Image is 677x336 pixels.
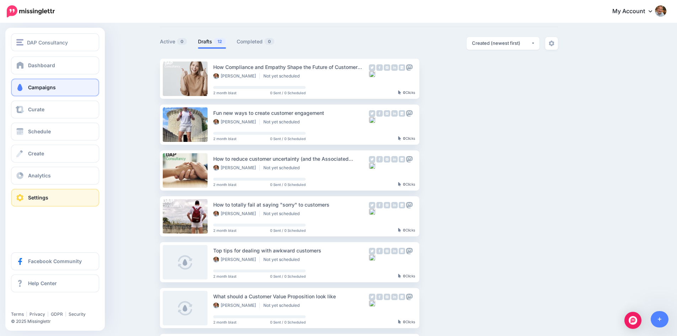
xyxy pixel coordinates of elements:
img: instagram-grey-square.png [384,64,390,71]
div: Fun new ways to create customer engagement [213,109,369,117]
span: 0 Sent / 0 Scheduled [270,229,306,232]
span: 2 month blast [213,137,236,140]
img: instagram-grey-square.png [384,156,390,162]
span: 0 Sent / 0 Scheduled [270,274,306,278]
div: How to totally fail at saying "sorry" to customers [213,201,369,209]
img: bluesky-grey-square.png [369,162,375,169]
img: menu.png [16,39,23,46]
a: Curate [11,101,99,118]
span: | [26,311,27,317]
li: [PERSON_NAME] [213,303,260,308]
span: 0 Sent / 0 Scheduled [270,320,306,324]
img: bluesky-grey-square.png [369,300,375,306]
img: settings-grey.png [549,41,554,46]
span: Schedule [28,128,51,134]
img: twitter-grey-square.png [369,248,375,254]
img: twitter-grey-square.png [369,110,375,117]
img: linkedin-grey-square.png [391,110,398,117]
span: 2 month blast [213,320,236,324]
span: 0 Sent / 0 Scheduled [270,137,306,140]
img: pointer-grey-darker.png [398,320,401,324]
img: twitter-grey-square.png [369,294,375,300]
a: Security [69,311,86,317]
img: mastodon-grey-square.png [406,64,413,71]
a: Dashboard [11,57,99,74]
img: google_business-grey-square.png [399,64,405,71]
img: pointer-grey-darker.png [398,274,401,278]
img: google_business-grey-square.png [399,156,405,162]
div: What should a Customer Value Proposition look like [213,292,369,300]
img: facebook-grey-square.png [376,156,383,162]
img: linkedin-grey-square.png [391,156,398,162]
div: Clicks [398,228,415,233]
img: facebook-grey-square.png [376,110,383,117]
li: Not yet scheduled [263,211,303,217]
img: pointer-grey-darker.png [398,136,401,140]
span: 0 Sent / 0 Scheduled [270,183,306,186]
b: 0 [403,182,405,186]
a: GDPR [51,311,63,317]
span: 0 [264,38,274,45]
img: facebook-grey-square.png [376,294,383,300]
div: Clicks [398,182,415,187]
span: 2 month blast [213,229,236,232]
img: mastodon-grey-square.png [406,248,413,254]
img: facebook-grey-square.png [376,248,383,254]
a: Schedule [11,123,99,140]
img: bluesky-grey-square.png [369,254,375,261]
a: Terms [11,311,24,317]
li: [PERSON_NAME] [213,211,260,217]
div: Clicks [398,320,415,324]
span: Analytics [28,172,51,178]
img: mastodon-grey-square.png [406,110,413,117]
img: mastodon-grey-square.png [406,294,413,300]
a: Help Center [11,274,99,292]
img: bluesky-grey-square.png [369,71,375,77]
div: Open Intercom Messenger [624,312,641,329]
a: Facebook Community [11,252,99,270]
li: Not yet scheduled [263,257,303,262]
img: instagram-grey-square.png [384,110,390,117]
a: Create [11,145,99,162]
b: 0 [403,136,405,140]
div: How Compliance and Empathy Shape the Future of Customer Experience [213,63,369,71]
img: linkedin-grey-square.png [391,64,398,71]
span: 2 month blast [213,183,236,186]
img: bluesky-grey-square.png [369,208,375,215]
span: DAP Consultancy [27,38,68,47]
span: Create [28,150,44,156]
span: | [47,311,49,317]
button: DAP Consultancy [11,33,99,51]
img: facebook-grey-square.png [376,202,383,208]
img: mastodon-grey-square.png [406,156,413,162]
img: facebook-grey-square.png [376,64,383,71]
li: Not yet scheduled [263,303,303,308]
li: [PERSON_NAME] [213,73,260,79]
a: Drafts12 [198,37,226,46]
b: 0 [403,320,405,324]
img: linkedin-grey-square.png [391,248,398,254]
span: Settings [28,194,48,201]
li: [PERSON_NAME] [213,165,260,171]
div: Created (newest first) [472,40,531,47]
li: [PERSON_NAME] [213,257,260,262]
li: Not yet scheduled [263,73,303,79]
span: 0 Sent / 0 Scheduled [270,91,306,95]
b: 0 [403,274,405,278]
div: Clicks [398,137,415,141]
div: How to reduce customer uncertainty (and the Associated Anxiety) [213,155,369,163]
img: google_business-grey-square.png [399,294,405,300]
a: Settings [11,189,99,207]
li: Not yet scheduled [263,119,303,125]
img: Missinglettr [7,5,55,17]
img: pointer-grey-darker.png [398,182,401,186]
li: [PERSON_NAME] [213,119,260,125]
img: instagram-grey-square.png [384,248,390,254]
b: 0 [403,90,405,95]
li: Not yet scheduled [263,165,303,171]
img: google_business-grey-square.png [399,110,405,117]
span: Curate [28,106,44,112]
img: linkedin-grey-square.png [391,294,398,300]
img: google_business-grey-square.png [399,202,405,208]
span: | [65,311,66,317]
